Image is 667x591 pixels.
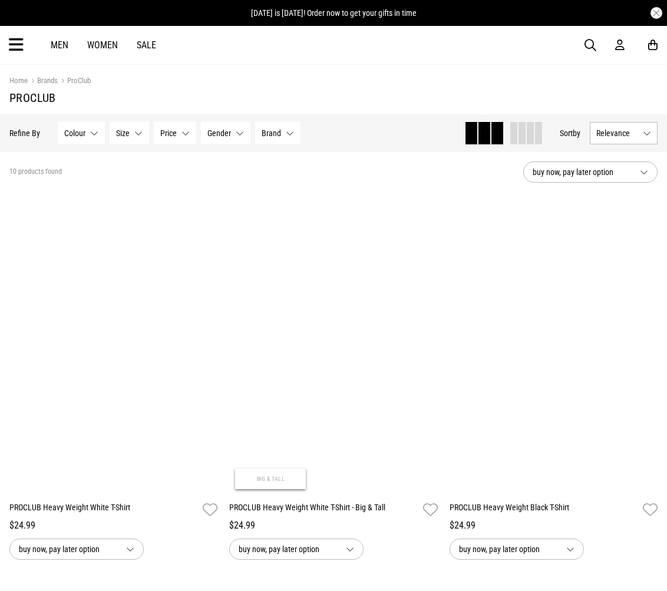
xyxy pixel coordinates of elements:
a: PROCLUB Heavy Weight Black T-Shirt [450,501,638,519]
span: buy now, pay later option [459,542,557,556]
img: Proclub Heavy Weight White T-shirt - Big & Tall in White [229,204,437,496]
button: Gender [201,122,250,144]
img: Redrat logo [296,37,374,54]
span: Price [160,128,177,138]
span: [DATE] is [DATE]! Order now to get your gifts in time [251,8,417,18]
span: buy now, pay later option [19,542,117,556]
a: Home [9,76,28,85]
img: Proclub Heavy Weight Black T-shirt in Black [450,204,658,496]
button: buy now, pay later option [9,539,144,560]
span: Gender [207,128,231,138]
button: buy now, pay later option [523,161,658,183]
span: Colour [64,128,85,138]
button: Size [110,122,149,144]
a: Women [87,39,118,51]
a: PROCLUB Heavy Weight White T-Shirt - Big & Tall [229,501,418,519]
span: Size [116,128,130,138]
a: Sale [137,39,156,51]
a: PROCLUB Heavy Weight White T-Shirt [9,501,198,519]
span: buy now, pay later option [239,542,336,556]
img: Proclub Heavy Weight White T-shirt in White [9,204,217,496]
span: 10 products found [9,167,62,177]
button: Sortby [560,126,580,140]
span: buy now, pay later option [533,165,630,179]
div: $24.99 [450,519,658,533]
button: Brand [255,122,301,144]
a: Brands [28,76,58,87]
div: $24.99 [229,519,437,533]
button: Relevance [590,122,658,144]
button: buy now, pay later option [229,539,364,560]
div: $24.99 [9,519,217,533]
a: ProClub [58,76,91,87]
button: Colour [58,122,105,144]
p: Refine By [9,128,40,138]
h1: ProClub [9,91,658,105]
span: Relevance [596,128,638,138]
span: by [573,128,580,138]
a: Men [51,39,68,51]
button: buy now, pay later option [450,539,584,560]
span: Brand [262,128,281,138]
button: Price [154,122,196,144]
